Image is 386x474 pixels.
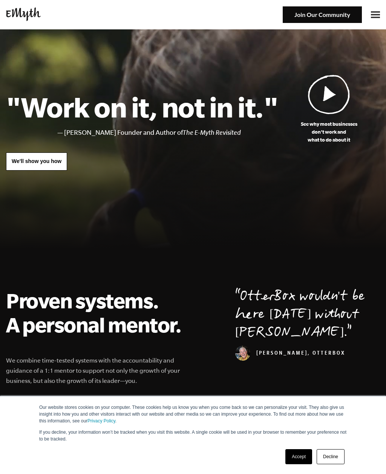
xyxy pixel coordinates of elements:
a: We'll show you how [6,152,67,171]
a: See why most businessesdon't work andwhat to do about it [278,75,380,144]
li: [PERSON_NAME] Founder and Author of [64,127,278,138]
span: We'll show you how [12,158,61,164]
h2: Proven systems. A personal mentor. [6,288,190,337]
i: The E-Myth Revisited [183,129,241,136]
p: We combine time-tested systems with the accountability and guidance of a 1:1 mentor to support no... [6,355,190,386]
img: Join Our Community [283,6,362,23]
img: Open Menu [371,11,380,18]
img: Curt Richardson, OtterBox [235,346,250,361]
p: See why most businesses don't work and what to do about it [278,120,380,144]
img: EMyth [6,8,41,21]
p: Our website stores cookies on your computer. These cookies help us know you when you come back so... [39,404,347,424]
p: OtterBox wouldn't be here [DATE] without [PERSON_NAME]. [235,288,380,343]
a: Decline [317,449,345,464]
a: Accept [285,449,312,464]
img: Play Video [308,75,350,114]
a: Privacy Policy [87,418,115,424]
cite: [PERSON_NAME], OtterBox [235,351,345,357]
h1: "Work on it, not in it." [6,90,278,123]
p: If you decline, your information won’t be tracked when you visit this website. A single cookie wi... [39,429,347,442]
